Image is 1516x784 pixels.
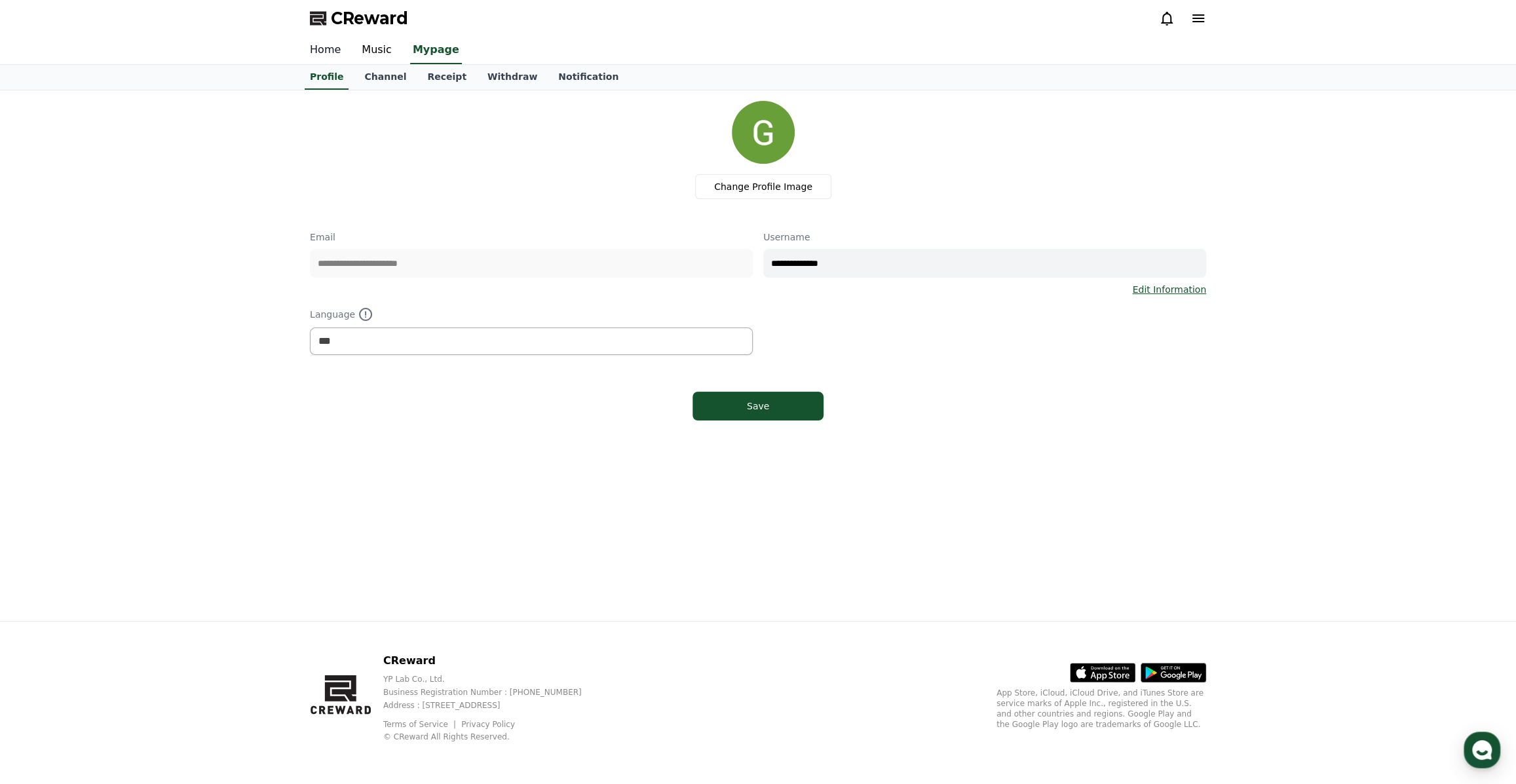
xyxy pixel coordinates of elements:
p: © CReward All Rights Reserved. [383,732,603,742]
label: Change Profile Image [695,174,831,199]
p: App Store, iCloud, iCloud Drive, and iTunes Store are service marks of Apple Inc., registered in ... [996,688,1206,730]
a: Channel [354,65,417,90]
p: YP Lab Co., Ltd. [383,674,603,684]
a: Withdraw [477,65,548,90]
a: Privacy Policy [461,720,515,729]
p: Business Registration Number : [PHONE_NUMBER] [383,687,603,698]
div: Save [719,400,797,413]
a: Terms of Service [383,720,458,729]
span: Settings [194,435,226,445]
a: Settings [169,415,252,448]
a: CReward [310,8,408,29]
a: Notification [548,65,629,90]
a: Profile [305,65,349,90]
p: Email [310,231,753,244]
p: CReward [383,653,603,669]
a: Mypage [410,37,462,64]
span: CReward [331,8,408,29]
a: Receipt [417,65,477,90]
p: Address : [STREET_ADDRESS] [383,700,603,711]
a: Home [4,415,86,448]
p: Username [763,231,1206,244]
a: Edit Information [1132,283,1206,296]
img: profile_image [732,101,795,164]
a: Home [299,37,351,64]
a: Messages [86,415,169,448]
p: Language [310,307,753,322]
span: Home [33,435,56,445]
a: Music [351,37,402,64]
button: Save [692,392,824,420]
span: Messages [109,436,147,446]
